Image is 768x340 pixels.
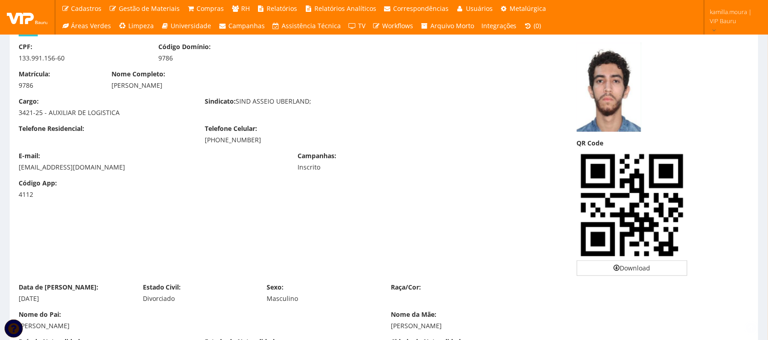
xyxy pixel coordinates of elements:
[71,4,102,13] span: Cadastros
[19,321,377,330] div: [PERSON_NAME]
[205,97,236,106] label: Sindicato:
[510,4,546,13] span: Metalúrgica
[143,294,253,303] div: Divorciado
[19,163,284,172] div: [EMAIL_ADDRESS][DOMAIN_NAME]
[171,21,212,30] span: Universidade
[215,17,269,35] a: Campanhas
[158,54,284,63] div: 9786
[577,150,687,260] img: QsAxiDVC2p+XAAAAABJRU5ErkJggg==
[205,135,377,145] div: [PHONE_NUMBER]
[577,260,687,276] a: Download
[112,81,470,90] div: [PERSON_NAME]
[197,4,224,13] span: Compras
[19,108,191,117] div: 3421-25 - AUXILIAR DE LOGISTICA
[205,124,257,133] label: Telefone Celular:
[369,17,417,35] a: Workflows
[58,17,115,35] a: Áreas Verdes
[19,97,39,106] label: Cargo:
[19,294,129,303] div: [DATE]
[19,190,98,199] div: 4112
[520,17,545,35] a: (0)
[358,21,365,30] span: TV
[430,21,474,30] span: Arquivo Morto
[345,17,369,35] a: TV
[115,17,158,35] a: Limpeza
[478,17,520,35] a: Integrações
[577,42,642,132] img: felipe-175933123268dd43a0603a2.png
[19,179,57,188] label: Código App:
[394,4,449,13] span: Correspondências
[267,294,377,303] div: Masculino
[267,4,298,13] span: Relatórios
[19,54,145,63] div: 133.991.156-60
[119,4,180,13] span: Gestão de Materiais
[298,163,424,172] div: Inscrito
[298,151,337,160] label: Campanhas:
[241,4,250,13] span: RH
[19,310,61,319] label: Nome do Pai:
[158,42,211,51] label: Código Domínio:
[391,321,749,330] div: [PERSON_NAME]
[198,97,384,108] div: SIND ASSEIO UBERLAND;
[314,4,376,13] span: Relatórios Analíticos
[534,21,541,30] span: (0)
[268,17,345,35] a: Assistência Técnica
[19,70,50,79] label: Matrícula:
[112,70,166,79] label: Nome Completo:
[7,10,48,24] img: logo
[128,21,154,30] span: Limpeza
[466,4,493,13] span: Usuários
[391,310,436,319] label: Nome da Mãe:
[282,21,341,30] span: Assistência Técnica
[19,81,98,90] div: 9786
[19,151,40,160] label: E-mail:
[143,283,181,292] label: Estado Civil:
[577,139,604,148] label: QR Code
[157,17,215,35] a: Universidade
[19,42,32,51] label: CPF:
[267,283,283,292] label: Sexo:
[19,124,84,133] label: Telefone Residencial:
[710,7,756,25] span: kamilla.moura | VIP Bauru
[228,21,265,30] span: Campanhas
[19,283,98,292] label: Data de [PERSON_NAME]:
[71,21,111,30] span: Áreas Verdes
[481,21,517,30] span: Integrações
[391,283,421,292] label: Raça/Cor:
[383,21,414,30] span: Workflows
[417,17,478,35] a: Arquivo Morto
